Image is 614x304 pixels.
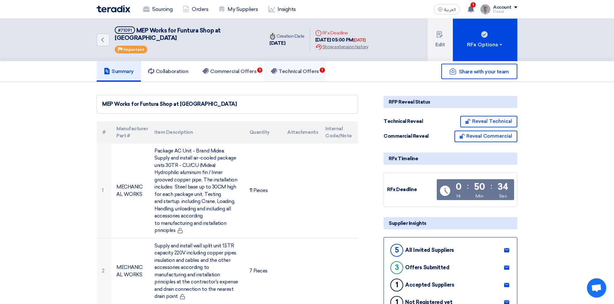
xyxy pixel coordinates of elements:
[384,152,517,165] div: RFx Timeline
[264,61,326,82] a: Technical Offers1
[434,4,460,14] button: العربية
[118,28,132,32] div: #71091
[257,68,262,73] span: 1
[195,61,264,82] a: Commercial Offers1
[115,26,257,42] h5: MEP Works for Funtura Shop at Al-Ahsa Mall
[498,182,508,191] div: 34
[244,143,282,238] td: 11 Pieces
[269,33,305,40] div: Creation Date
[475,193,484,199] div: Min
[499,193,507,199] div: Sec
[384,217,517,229] div: Supplier Insights
[390,261,403,274] div: 3
[474,182,485,191] div: 50
[149,143,244,238] td: Package AC Unit - Brand Midea: Supply and install air-cooled package units 30TR - CU/CU (Midea) H...
[353,37,366,43] div: [DATE]
[141,61,196,82] a: Collaboration
[269,40,305,47] div: [DATE]
[123,47,144,52] span: Important
[387,186,435,193] div: RFx Deadline
[454,131,517,142] button: Reveal Commercial
[471,2,476,7] span: 1
[315,36,368,44] div: [DATE] 05:00 PM
[213,2,263,16] a: My Suppliers
[178,2,213,16] a: Orders
[405,282,454,288] div: Accepted Suppliers
[111,121,149,143] th: Manufacturer Part #
[244,238,282,304] td: 7 Pieces
[587,278,606,298] a: Open chat
[493,5,512,10] div: Account
[97,238,111,304] td: 2
[149,121,244,143] th: Item Description
[271,68,319,75] h5: Technical Offers
[148,68,189,75] h5: Collaboration
[315,30,368,36] div: RFx Deadline
[138,2,178,16] a: Sourcing
[111,238,149,304] td: MECHANICAL WORKS
[320,121,358,143] th: Internal Code/Note
[202,68,257,75] h5: Commercial Offers
[104,68,134,75] h5: Summary
[97,5,130,13] img: Teradix logo
[491,180,492,192] div: :
[320,68,325,73] span: 1
[97,61,141,82] a: Summary
[480,4,491,14] img: IMG_1753965247717.jpg
[282,121,320,143] th: Attachments
[384,96,517,108] div: RFP Reveal Status
[384,133,432,140] div: Commercial Reveal
[460,116,517,127] button: Reveal Technical
[244,121,282,143] th: Quantity
[493,10,517,14] div: Dowel
[97,143,111,238] td: 1
[97,121,111,143] th: #
[390,279,403,291] div: 1
[444,7,456,12] span: العربية
[115,27,221,41] span: MEP Works for Funtura Shop at [GEOGRAPHIC_DATA]
[263,2,301,16] a: Insights
[453,19,517,61] button: RFx Options
[467,41,503,49] div: RFx Options
[456,193,461,199] div: Hr
[315,43,368,50] div: Show extension history
[102,100,353,108] div: MEP Works for Funtura Shop at [GEOGRAPHIC_DATA]
[405,247,454,253] div: All Invited Suppliers
[456,182,462,191] div: 0
[467,180,469,192] div: :
[405,264,449,271] div: Offers Submitted
[111,143,149,238] td: MECHANICAL WORKS
[384,118,432,125] div: Technical Reveal
[149,238,244,304] td: Supply and install wall split unit 1.5TR capacity 220V including copper pipes. insulation and cab...
[390,244,403,257] div: 5
[459,69,509,75] span: Share with your team
[428,19,453,61] button: Edit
